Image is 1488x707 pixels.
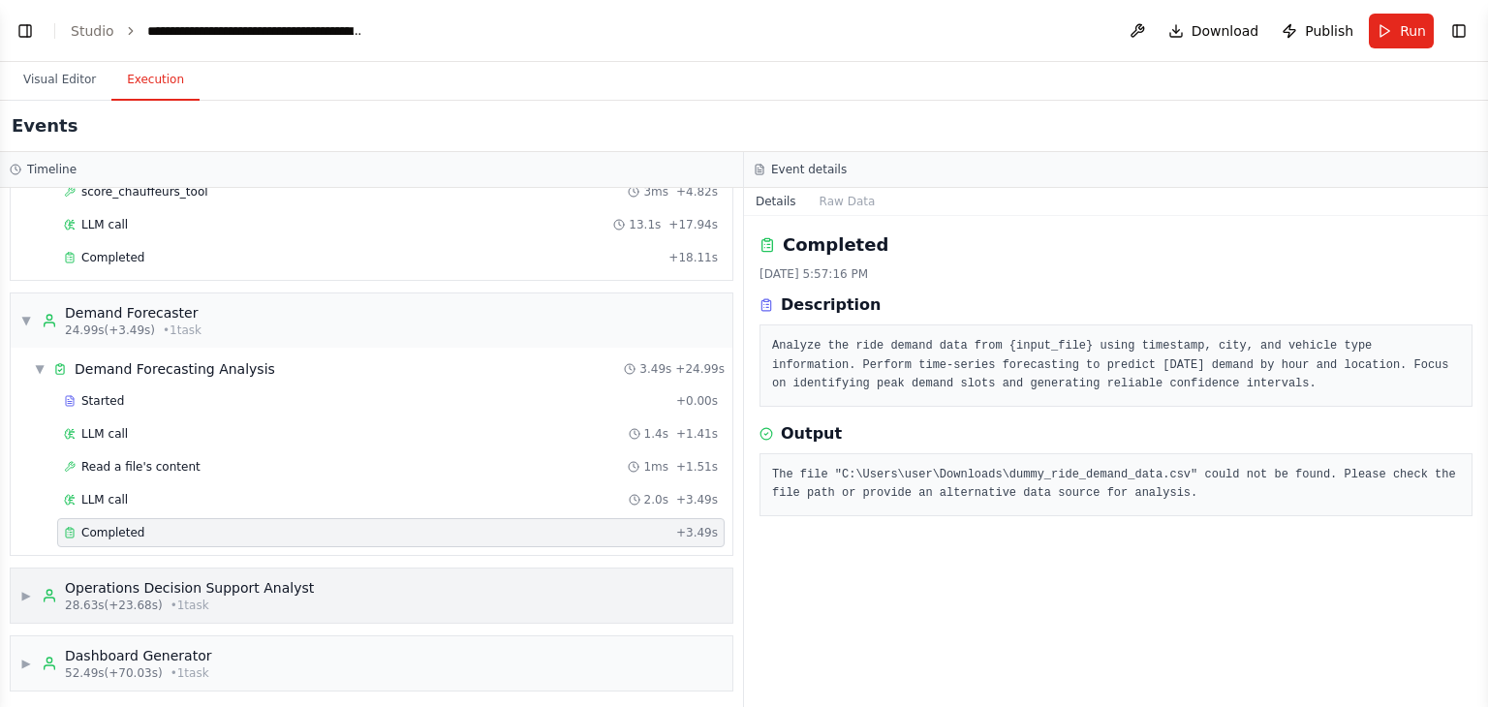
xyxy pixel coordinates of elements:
[20,588,32,603] span: ▶
[81,525,144,540] span: Completed
[65,303,201,323] div: Demand Forecaster
[163,323,201,338] span: • 1 task
[8,60,111,101] button: Visual Editor
[668,217,718,232] span: + 17.94s
[1369,14,1434,48] button: Run
[676,492,718,507] span: + 3.49s
[808,188,887,215] button: Raw Data
[639,361,671,377] span: 3.49s
[81,217,128,232] span: LLM call
[629,217,661,232] span: 13.1s
[675,361,725,377] span: + 24.99s
[75,359,275,379] div: Demand Forecasting Analysis
[644,426,668,442] span: 1.4s
[781,293,881,317] h3: Description
[1274,14,1361,48] button: Publish
[81,250,144,265] span: Completed
[1445,17,1472,45] button: Show right sidebar
[12,112,77,139] h2: Events
[772,466,1460,504] pre: The file "C:\Users\user\Downloads\dummy_ride_demand_data.csv" could not be found. Please check th...
[81,184,208,200] span: score_chauffeurs_tool
[644,492,668,507] span: 2.0s
[1305,21,1353,41] span: Publish
[759,266,1472,282] div: [DATE] 5:57:16 PM
[668,250,718,265] span: + 18.11s
[27,162,77,177] h3: Timeline
[676,393,718,409] span: + 0.00s
[643,459,668,475] span: 1ms
[81,393,124,409] span: Started
[81,492,128,507] span: LLM call
[71,23,114,39] a: Studio
[676,184,718,200] span: + 4.82s
[81,426,128,442] span: LLM call
[65,665,163,681] span: 52.49s (+70.03s)
[71,21,365,41] nav: breadcrumb
[643,184,668,200] span: 3ms
[170,598,209,613] span: • 1 task
[65,598,163,613] span: 28.63s (+23.68s)
[111,60,200,101] button: Execution
[1161,14,1267,48] button: Download
[676,459,718,475] span: + 1.51s
[772,337,1460,394] pre: Analyze the ride demand data from {input_file} using timestamp, city, and vehicle type informatio...
[20,313,32,328] span: ▼
[12,17,39,45] button: Show left sidebar
[20,656,32,671] span: ▶
[1400,21,1426,41] span: Run
[781,422,842,446] h3: Output
[34,361,46,377] span: ▼
[771,162,847,177] h3: Event details
[676,426,718,442] span: + 1.41s
[65,323,155,338] span: 24.99s (+3.49s)
[81,459,201,475] span: Read a file's content
[744,188,808,215] button: Details
[1192,21,1259,41] span: Download
[783,231,888,259] h2: Completed
[65,646,212,665] div: Dashboard Generator
[65,578,314,598] div: Operations Decision Support Analyst
[676,525,718,540] span: + 3.49s
[170,665,209,681] span: • 1 task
